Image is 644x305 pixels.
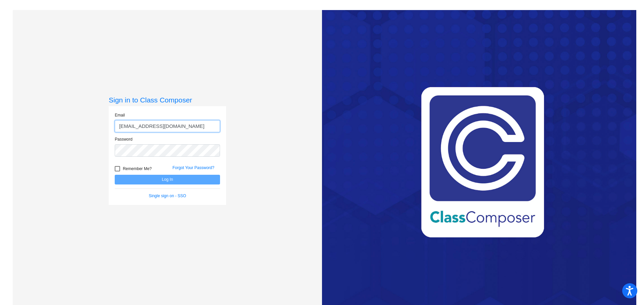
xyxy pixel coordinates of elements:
label: Password [115,136,132,142]
a: Single sign on - SSO [149,194,186,198]
a: Forgot Your Password? [172,165,214,170]
label: Email [115,112,125,118]
span: Remember Me? [123,165,152,173]
button: Log In [115,175,220,184]
h3: Sign in to Class Composer [109,96,226,104]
